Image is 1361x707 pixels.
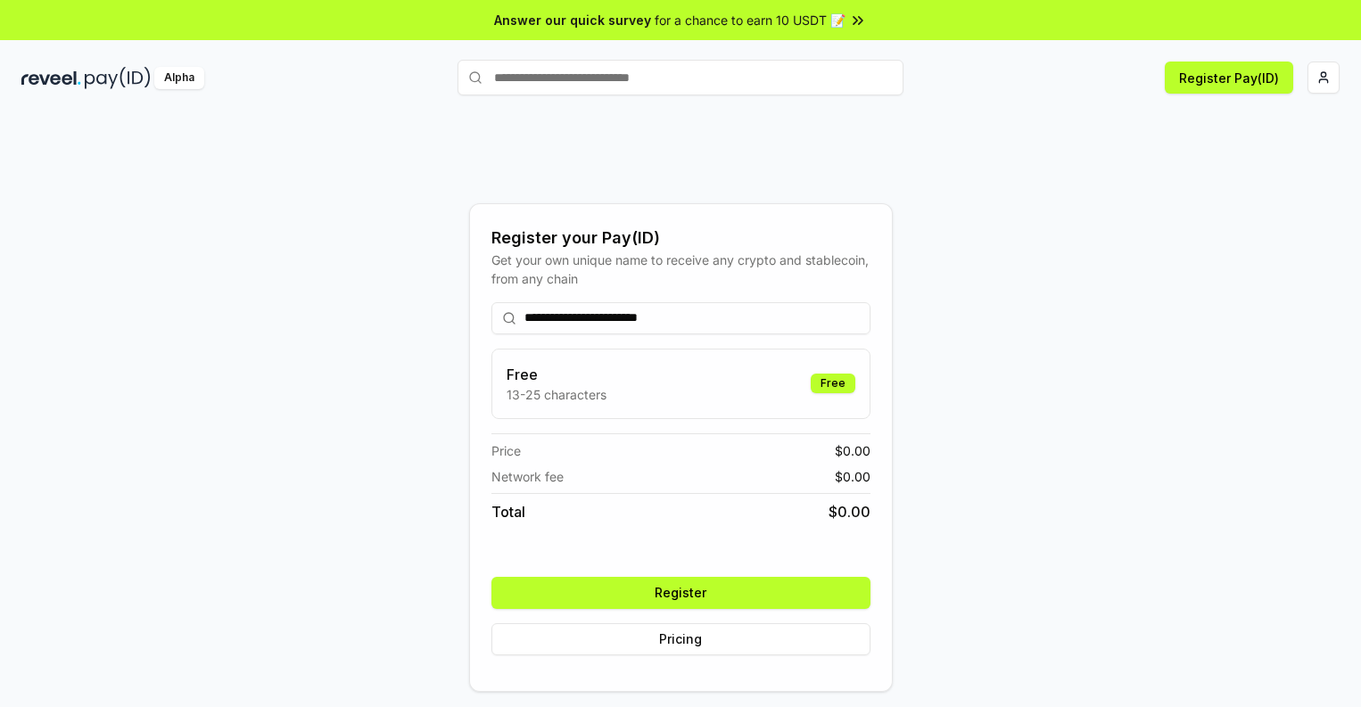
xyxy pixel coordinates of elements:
[811,374,855,393] div: Free
[491,577,870,609] button: Register
[835,441,870,460] span: $ 0.00
[491,467,564,486] span: Network fee
[507,364,606,385] h3: Free
[494,11,651,29] span: Answer our quick survey
[507,385,606,404] p: 13-25 characters
[491,251,870,288] div: Get your own unique name to receive any crypto and stablecoin, from any chain
[154,67,204,89] div: Alpha
[491,501,525,522] span: Total
[655,11,845,29] span: for a chance to earn 10 USDT 📝
[491,226,870,251] div: Register your Pay(ID)
[1165,62,1293,94] button: Register Pay(ID)
[835,467,870,486] span: $ 0.00
[85,67,151,89] img: pay_id
[491,441,521,460] span: Price
[21,67,81,89] img: reveel_dark
[829,501,870,522] span: $ 0.00
[491,623,870,655] button: Pricing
